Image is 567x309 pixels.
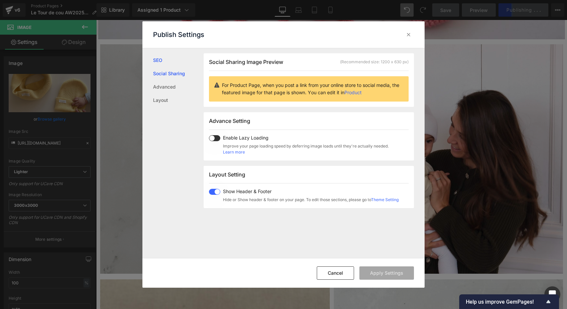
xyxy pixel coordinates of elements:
span: Layout Setting [209,171,245,178]
img: bonnet joli nous tour de cou tricot laine mérinos cashwool Italie bébé enfant junior et adulte qu... [4,24,234,254]
a: Layout [153,94,204,107]
a: Social Sharing [153,67,204,80]
button: Cancel [317,266,354,280]
a: SEO [153,54,204,67]
span: Advance Setting [209,118,250,124]
span: Help us improve GemPages! [466,299,544,305]
div: Open Intercom Messenger [544,286,560,302]
p: Publish Settings [153,31,204,39]
img: bonnet joli nous tour de cou tricot laine mérinos cashwool Italie bébé enfant junior et adulte qu... [238,24,467,254]
span: Social Sharing Image Preview [209,59,283,65]
span: Show Header & Footer [223,189,399,194]
button: Show survey - Help us improve GemPages! [466,298,552,306]
span: Hide or Show header & footer on your page. To edit those sections, please go to [223,197,399,203]
button: Apply Settings [359,266,414,280]
p: For Product Page, when you post a link from your online store to social media, the featured image... [222,82,403,96]
a: Learn more [223,149,245,155]
div: (Recommended size: 1200 x 630 px) [340,59,409,65]
a: Product [344,90,362,95]
a: Theme Setting [371,197,399,202]
a: Advanced [153,80,204,94]
span: Improve your page loading speed by deferring image loads until they're actually needed. [223,143,389,149]
span: Enable Lazy Loading [223,135,389,141]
